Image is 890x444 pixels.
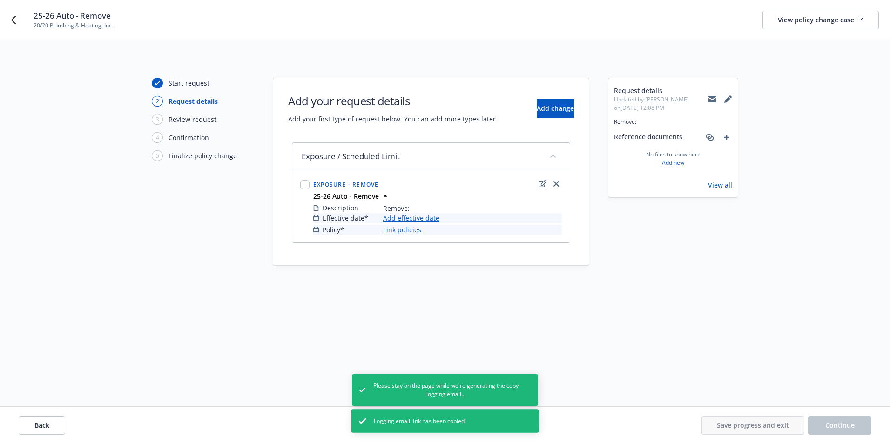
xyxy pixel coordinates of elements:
span: Exposure - Remove [313,181,378,188]
div: Start request [169,78,209,88]
a: add [721,132,732,143]
button: Back [19,416,65,435]
span: 20/20 Plumbing & Heating, Inc. [34,21,113,30]
div: 5 [152,150,163,161]
div: Exposure / Scheduled Limitcollapse content [292,143,570,170]
span: Logging email link has been copied! [374,417,466,425]
a: edit [537,178,548,189]
span: No files to show here [646,150,701,159]
a: View all [708,180,732,190]
span: Save progress and exit [717,421,789,430]
button: Continue [808,416,871,435]
span: Add change [537,104,574,113]
div: Finalize policy change [169,151,237,161]
strong: 25-26 Auto - Remove [313,192,379,201]
button: Add change [537,99,574,118]
span: Reference documents [614,132,682,143]
a: Add effective date [383,213,439,223]
span: 25-26 Auto - Remove [34,10,113,21]
div: 4 [152,132,163,143]
span: Effective date* [323,213,368,223]
span: Add your first type of request below. You can add more types later. [288,114,498,124]
div: Review request [169,114,216,124]
span: Remove: [614,118,732,126]
a: View policy change case [762,11,879,29]
span: Remove: [383,203,410,213]
a: close [551,178,562,189]
a: Add new [662,159,684,167]
span: Continue [825,421,855,430]
span: Please stay on the page while we're generating the copy logging email... [373,382,519,398]
button: Save progress and exit [701,416,804,435]
div: 3 [152,114,163,125]
span: Request details [614,86,708,95]
div: View policy change case [778,11,863,29]
a: Link policies [383,225,421,235]
div: Request details [169,96,218,106]
a: associate [704,132,715,143]
span: Exposure / Scheduled Limit [302,151,400,162]
div: 2 [152,96,163,107]
span: Back [34,421,49,430]
span: Policy* [323,225,344,235]
span: Updated by [PERSON_NAME] on [DATE] 12:08 PM [614,95,708,112]
h1: Add your request details [288,93,498,108]
div: Confirmation [169,133,209,142]
button: collapse content [546,148,560,163]
span: Description [323,203,358,213]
